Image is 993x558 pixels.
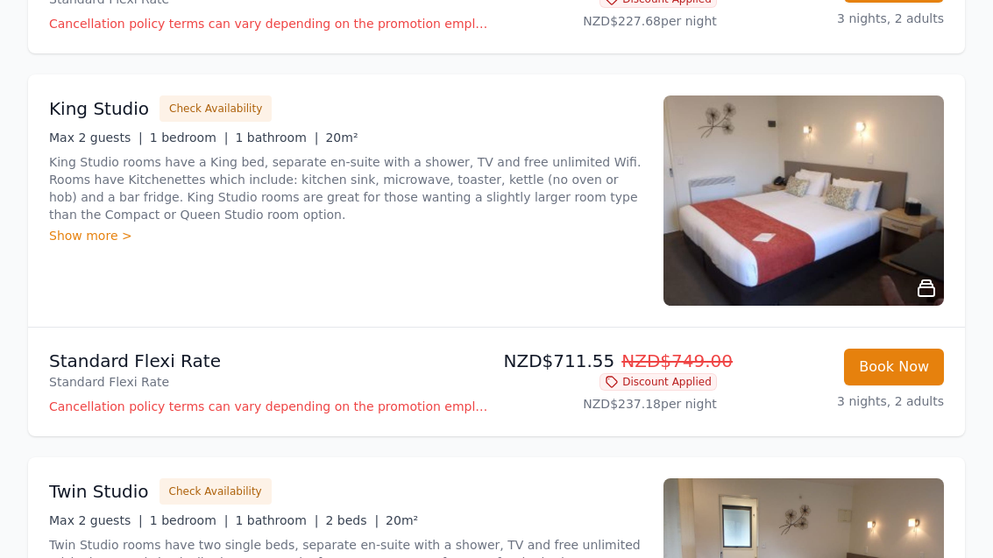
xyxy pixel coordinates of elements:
[49,15,490,32] p: Cancellation policy terms can vary depending on the promotion employed and the time of stay of th...
[49,227,642,244] div: Show more >
[49,96,149,121] h3: King Studio
[160,95,272,122] button: Check Availability
[386,513,418,527] span: 20m²
[49,513,143,527] span: Max 2 guests |
[599,373,717,391] span: Discount Applied
[731,392,944,410] p: 3 nights, 2 adults
[49,479,149,504] h3: Twin Studio
[844,349,944,385] button: Book Now
[504,12,717,30] p: NZD$227.68 per night
[235,131,318,145] span: 1 bathroom |
[49,398,490,415] p: Cancellation policy terms can vary depending on the promotion employed and the time of stay of th...
[150,513,229,527] span: 1 bedroom |
[160,478,272,505] button: Check Availability
[235,513,318,527] span: 1 bathroom |
[49,349,490,373] p: Standard Flexi Rate
[621,350,733,371] span: NZD$749.00
[49,131,143,145] span: Max 2 guests |
[731,10,944,27] p: 3 nights, 2 adults
[325,131,358,145] span: 20m²
[49,373,490,391] p: Standard Flexi Rate
[49,153,642,223] p: King Studio rooms have a King bed, separate en-suite with a shower, TV and free unlimited Wifi. R...
[150,131,229,145] span: 1 bedroom |
[504,349,717,373] p: NZD$711.55
[504,395,717,413] p: NZD$237.18 per night
[325,513,379,527] span: 2 beds |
